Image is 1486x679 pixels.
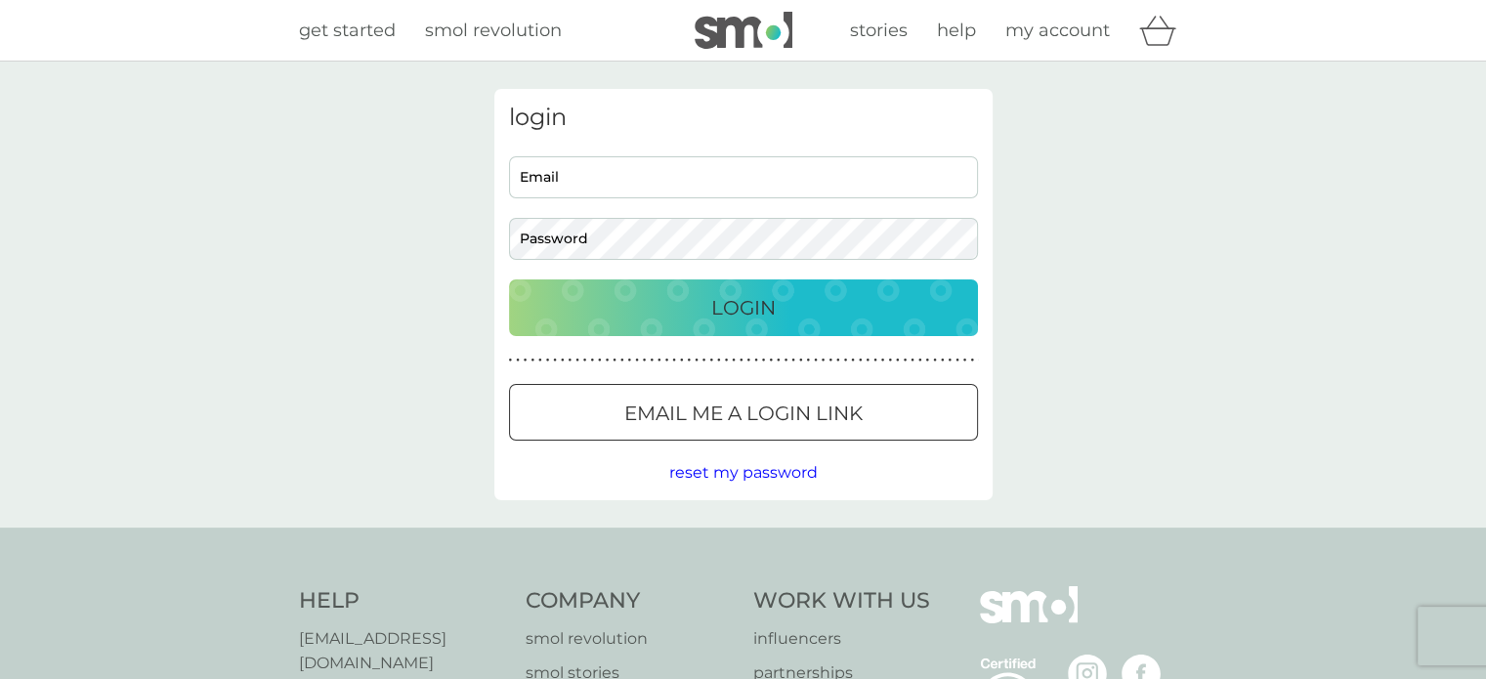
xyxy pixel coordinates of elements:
a: influencers [753,626,930,652]
p: ● [970,356,974,365]
p: ● [732,356,736,365]
p: ● [754,356,758,365]
span: reset my password [669,463,818,482]
a: help [937,17,976,45]
p: ● [933,356,937,365]
p: ● [807,356,811,365]
img: smol [980,586,1078,653]
p: ● [717,356,721,365]
span: help [937,20,976,41]
p: ● [672,356,676,365]
p: ● [873,356,877,365]
div: basket [1139,11,1188,50]
p: ● [665,356,669,365]
p: ● [896,356,900,365]
p: ● [904,356,908,365]
p: ● [688,356,692,365]
p: ● [963,356,967,365]
p: ● [814,356,818,365]
p: ● [881,356,885,365]
p: ● [546,356,550,365]
p: ● [561,356,565,365]
p: Login [711,292,776,323]
p: ● [590,356,594,365]
p: ● [680,356,684,365]
h4: Help [299,586,507,616]
p: ● [575,356,579,365]
p: ● [836,356,840,365]
p: ● [643,356,647,365]
p: ● [822,356,826,365]
p: ● [911,356,914,365]
p: ● [948,356,952,365]
p: ● [828,356,832,365]
a: smol revolution [526,626,734,652]
p: ● [531,356,534,365]
a: smol revolution [425,17,562,45]
p: ● [926,356,930,365]
h4: Company [526,586,734,616]
p: ● [583,356,587,365]
a: stories [850,17,908,45]
p: ● [867,356,870,365]
p: ● [762,356,766,365]
p: ● [650,356,654,365]
p: ● [851,356,855,365]
button: reset my password [669,460,818,486]
p: ● [516,356,520,365]
p: ● [785,356,788,365]
p: ● [538,356,542,365]
img: smol [695,12,792,49]
h3: login [509,104,978,132]
span: stories [850,20,908,41]
p: ● [620,356,624,365]
p: ● [702,356,706,365]
p: ● [769,356,773,365]
button: Email me a login link [509,384,978,441]
p: ● [859,356,863,365]
p: ● [569,356,573,365]
p: Email me a login link [624,398,863,429]
button: Login [509,279,978,336]
p: ● [777,356,781,365]
p: ● [553,356,557,365]
p: ● [695,356,699,365]
p: ● [509,356,513,365]
p: ● [598,356,602,365]
p: ● [740,356,743,365]
span: smol revolution [425,20,562,41]
p: ● [844,356,848,365]
p: ● [613,356,616,365]
p: ● [799,356,803,365]
p: ● [709,356,713,365]
p: ● [606,356,610,365]
p: ● [628,356,632,365]
p: ● [524,356,528,365]
p: ● [941,356,945,365]
p: ● [888,356,892,365]
a: my account [1005,17,1110,45]
span: my account [1005,20,1110,41]
a: get started [299,17,396,45]
p: ● [955,356,959,365]
a: [EMAIL_ADDRESS][DOMAIN_NAME] [299,626,507,676]
p: ● [791,356,795,365]
p: ● [725,356,729,365]
p: ● [658,356,661,365]
span: get started [299,20,396,41]
p: ● [918,356,922,365]
h4: Work With Us [753,586,930,616]
p: ● [747,356,751,365]
p: ● [635,356,639,365]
